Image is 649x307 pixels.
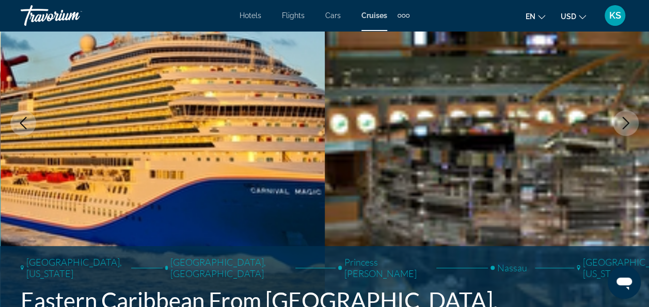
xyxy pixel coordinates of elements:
span: [GEOGRAPHIC_DATA], [US_STATE] [26,256,123,279]
a: Travorium [21,2,124,29]
a: Cruises [361,11,387,20]
span: KS [609,10,621,21]
iframe: Button to launch messaging window [608,266,641,299]
button: Previous image [10,110,36,136]
a: Flights [282,11,305,20]
span: [GEOGRAPHIC_DATA], [GEOGRAPHIC_DATA] [170,256,288,279]
a: Hotels [240,11,261,20]
a: Cars [325,11,341,20]
button: Change language [526,9,545,24]
button: User Menu [601,5,628,26]
span: USD [561,12,576,21]
span: en [526,12,535,21]
button: Extra navigation items [398,7,409,24]
button: Change currency [561,9,586,24]
button: Next image [613,110,639,136]
span: Nassau [497,262,527,273]
span: Princess [PERSON_NAME] [344,256,429,279]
